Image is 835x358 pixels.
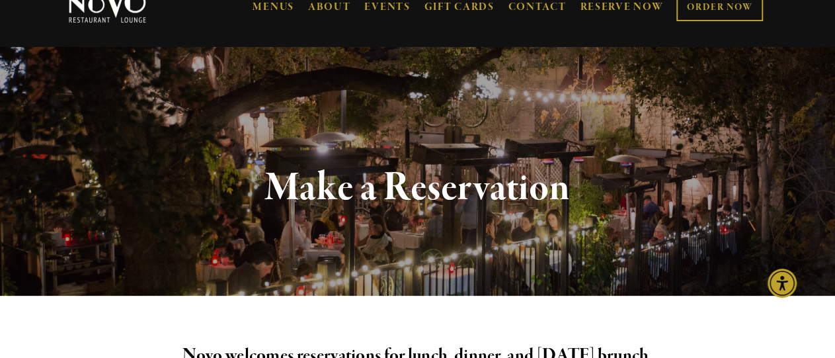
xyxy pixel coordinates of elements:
a: EVENTS [364,1,410,14]
a: ABOUT [308,1,351,14]
div: Accessibility Menu [768,269,797,298]
strong: Make a Reservation [265,163,570,213]
a: MENUS [253,1,294,14]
